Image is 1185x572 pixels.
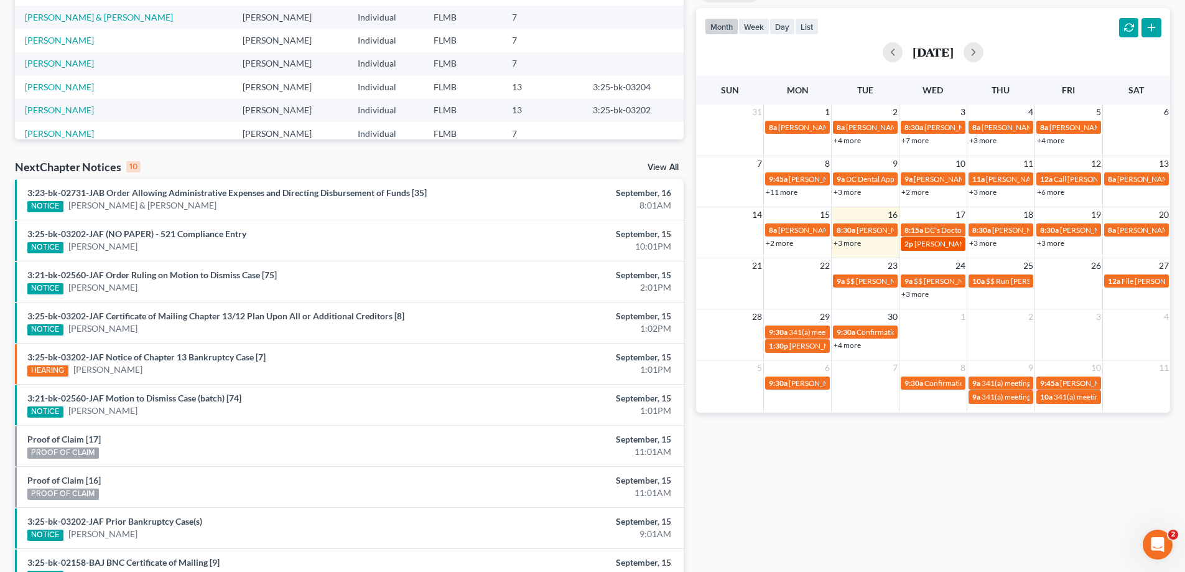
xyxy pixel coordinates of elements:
[959,360,967,375] span: 8
[465,240,671,253] div: 10:01PM
[857,327,998,337] span: Confirmation hearing for [PERSON_NAME]
[778,225,904,235] span: [PERSON_NAME] [PHONE_NUMBER]
[904,378,923,388] span: 9:30a
[424,52,503,75] td: FLMB
[25,58,94,68] a: [PERSON_NAME]
[1143,530,1173,560] iframe: Intercom live chat
[465,556,671,569] div: September, 15
[465,528,671,540] div: 9:01AM
[424,122,503,145] td: FLMB
[904,239,913,248] span: 2p
[1040,174,1053,184] span: 12a
[27,489,99,500] div: PROOF OF CLAIM
[834,136,861,145] a: +4 more
[27,352,266,362] a: 3:25-bk-03202-JAF Notice of Chapter 13 Bankruptcy Case [7]
[846,123,904,132] span: [PERSON_NAME]
[954,156,967,171] span: 10
[25,105,94,115] a: [PERSON_NAME]
[924,378,1066,388] span: Confirmation hearing for [PERSON_NAME]
[972,123,980,132] span: 8a
[1095,105,1102,120] span: 5
[901,289,929,299] a: +3 more
[1108,174,1116,184] span: 8a
[465,322,671,335] div: 1:02PM
[465,187,671,199] div: September, 16
[986,276,1118,286] span: $$ Run [PERSON_NAME] payment $400
[857,225,982,235] span: [PERSON_NAME] [PHONE_NUMBER]
[834,238,861,248] a: +3 more
[233,99,348,122] td: [PERSON_NAME]
[73,363,142,376] a: [PERSON_NAME]
[901,136,929,145] a: +7 more
[1022,156,1034,171] span: 11
[972,378,980,388] span: 9a
[465,392,671,405] div: September, 15
[1108,225,1116,235] span: 8a
[233,75,348,98] td: [PERSON_NAME]
[901,187,929,197] a: +2 more
[787,85,809,95] span: Mon
[751,207,763,222] span: 14
[969,187,997,197] a: +3 more
[789,327,909,337] span: 341(a) meeting for [PERSON_NAME]
[886,309,899,324] span: 30
[924,225,1042,235] span: DC's Doctors Appt - Annual Physical
[1117,225,1176,235] span: [PERSON_NAME]
[1040,123,1048,132] span: 8a
[502,99,583,122] td: 13
[465,351,671,363] div: September, 15
[465,199,671,212] div: 8:01AM
[1168,530,1178,540] span: 2
[27,530,63,541] div: NOTICE
[972,276,985,286] span: 10a
[465,474,671,487] div: September, 15
[992,85,1010,95] span: Thu
[502,52,583,75] td: 7
[857,85,873,95] span: Tue
[837,225,855,235] span: 8:30a
[25,12,173,22] a: [PERSON_NAME] & [PERSON_NAME]
[1022,207,1034,222] span: 18
[913,45,954,59] h2: [DATE]
[769,174,788,184] span: 9:45a
[922,85,943,95] span: Wed
[502,75,583,98] td: 13
[233,6,348,29] td: [PERSON_NAME]
[583,99,684,122] td: 3:25-bk-03202
[465,228,671,240] div: September, 15
[465,269,671,281] div: September, 15
[766,238,793,248] a: +2 more
[27,242,63,253] div: NOTICE
[27,516,202,527] a: 3:25-bk-03202-JAF Prior Bankruptcy Case(s)
[348,6,424,29] td: Individual
[769,327,788,337] span: 9:30a
[1158,156,1170,171] span: 13
[846,174,972,184] span: DC Dental Appt with [PERSON_NAME]
[1090,258,1102,273] span: 26
[837,174,845,184] span: 9a
[751,105,763,120] span: 31
[68,405,137,417] a: [PERSON_NAME]
[972,174,985,184] span: 11a
[27,406,63,418] div: NOTICE
[68,199,216,212] a: [PERSON_NAME] & [PERSON_NAME]
[233,122,348,145] td: [PERSON_NAME]
[1022,258,1034,273] span: 25
[904,174,913,184] span: 9a
[1163,309,1170,324] span: 4
[769,18,795,35] button: day
[465,487,671,499] div: 11:01AM
[424,29,503,52] td: FLMB
[27,557,220,568] a: 3:25-bk-02158-BAJ BNC Certificate of Mailing [9]
[27,324,63,335] div: NOTICE
[982,378,1102,388] span: 341(a) meeting for [PERSON_NAME]
[27,283,63,294] div: NOTICE
[1117,174,1185,184] span: [PERSON_NAME]???
[972,392,980,401] span: 9a
[1090,156,1102,171] span: 12
[891,156,899,171] span: 9
[1027,309,1034,324] span: 2
[795,18,819,35] button: list
[27,187,427,198] a: 3:23-bk-02731-JAB Order Allowing Administrative Expenses and Directing Disbursement of Funds [35]
[348,29,424,52] td: Individual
